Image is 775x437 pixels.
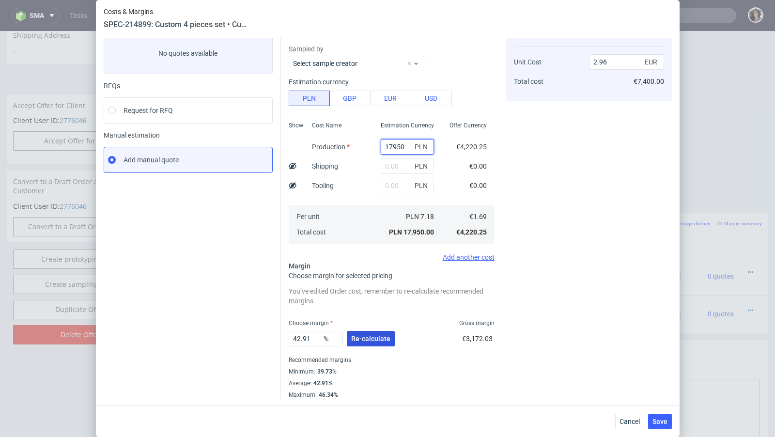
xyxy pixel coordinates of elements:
div: 39.73% [315,368,337,375]
th: Net Total [513,210,561,226]
label: Shipping [312,162,338,170]
span: €0.00 [469,182,487,189]
td: €5,000.00 [610,264,658,302]
td: €1.00 [479,264,513,302]
th: Dependencies [561,210,610,226]
div: AN Studio • Custom [281,268,445,298]
p: Client User ID: [13,85,147,94]
div: Add another cost [289,253,495,261]
div: RFQs [104,82,273,90]
span: Source: [281,290,321,297]
span: - [13,15,147,24]
td: €2,500.00 [610,226,658,264]
span: PLN [413,179,432,192]
td: €2,500.00 [513,226,561,264]
span: Custom 4 pieces set • Custom [281,231,371,240]
span: €4,220.25 [456,143,487,151]
a: CBAK-1 [301,290,321,297]
label: Select sample creator [293,60,357,67]
div: Recommended margins [289,354,495,366]
span: PLN 17,950.00 [389,228,434,236]
div: Average : [289,377,495,389]
img: ico-item-custom-a8f9c3db6a5631ce2f509e228e8b95abde266dc4376634de7b166047de09ff05.png [170,233,218,257]
input: 0.00 [289,331,343,346]
span: Custom 4 pieces set • Custom [281,268,371,278]
header: SPEC-214899: Custom 4 pieces set • Custom [104,19,249,30]
th: Total [610,210,658,226]
span: Gross margin [459,319,495,327]
img: Hokodo [251,69,259,77]
span: Estimation Currency [381,122,434,129]
th: ID [238,210,278,226]
span: Cost Name [312,122,341,129]
span: % [322,332,341,345]
th: Unit Price [479,210,513,226]
div: You’ve edited Order cost, remember to re-calculate recommended margins [289,284,495,308]
span: Add manual quote [124,155,179,165]
a: markdown [258,337,293,346]
th: Design [160,210,238,226]
button: Single payment (default) [282,46,452,59]
input: 0.00 [381,178,434,193]
td: €1.00 [479,226,513,264]
input: Save [400,151,452,161]
td: €5,000.00 [513,264,561,302]
strong: 768119 [242,279,265,287]
img: ico-item-custom-a8f9c3db6a5631ce2f509e228e8b95abde266dc4376634de7b166047de09ff05.png [170,271,218,295]
small: Add line item from VMA [495,190,554,195]
span: Costs & Margins [104,8,249,16]
span: Source: [281,252,321,259]
span: Ready [662,280,681,288]
td: 2500 [449,226,479,264]
td: Reorder [166,108,280,127]
span: €0.00 [469,162,487,170]
span: 0 quotes [708,241,734,249]
button: Save [648,414,672,429]
td: 5000 [449,264,479,302]
span: Margin [289,262,310,270]
a: 2776046 [60,171,87,180]
input: Only numbers [289,128,445,142]
div: Accept Offer for Client [7,64,153,85]
span: 0 quotes [708,279,734,287]
div: 46.34% [317,391,338,399]
a: 2776046 [60,85,87,94]
small: Manage dielines [667,190,710,195]
strong: 768118 [242,241,265,249]
td: Payment [166,45,280,66]
span: Choose margin for selected pricing [289,272,392,280]
span: Request for RFQ [124,106,173,115]
input: Convert to a Draft Order & Send [13,186,147,205]
div: AN Studio • Custom [281,230,445,260]
label: Sampled by [289,44,495,54]
span: Offer [166,192,182,200]
td: €0.00 [561,226,610,264]
button: Force CRM resync [166,151,265,161]
span: Ready [662,242,681,250]
small: Margin summary [717,190,762,195]
span: €7,400.00 [634,78,664,85]
label: Choose margin [289,320,333,327]
label: Production [312,143,350,151]
button: EUR [370,91,411,106]
a: Duplicate Offer [13,269,147,288]
td: Duplicate of (Offer ID) [166,127,280,150]
div: Minimum : [289,366,495,377]
input: 0.00 [381,158,434,174]
input: 0.00 [381,139,434,155]
td: €0.00 [561,264,610,302]
div: Maximum : [289,389,495,399]
button: Re-calculate [347,331,395,346]
div: 42.91% [311,379,333,387]
span: PLN [413,159,432,173]
th: Status [658,210,695,226]
span: SPEC- 214900 [372,270,407,278]
span: €3,172.03 [462,335,493,343]
a: Create sampling offer [13,244,147,263]
td: Assumed delivery zipcode [166,20,280,45]
span: Unit Cost [514,58,542,66]
span: Save [652,418,667,425]
span: Re-calculate [351,335,390,342]
small: Add custom line item [558,190,611,195]
input: Delete Offer [13,294,147,313]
